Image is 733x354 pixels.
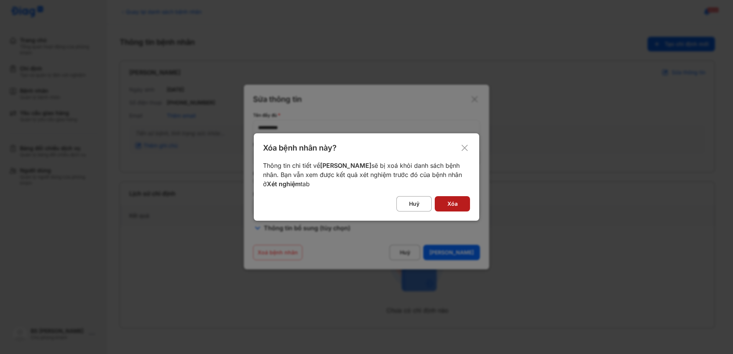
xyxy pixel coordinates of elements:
[263,143,470,153] div: Xóa bệnh nhân này?
[263,161,470,188] div: Thông tin chi tiết về sẽ bị xoá khỏi danh sách bệnh nhân. Bạn vẫn xem được kết quả xét nghiệm trư...
[267,180,301,188] span: Xét nghiệm
[396,196,432,211] button: Huỷ
[320,162,371,169] span: [PERSON_NAME]
[435,196,470,211] button: Xóa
